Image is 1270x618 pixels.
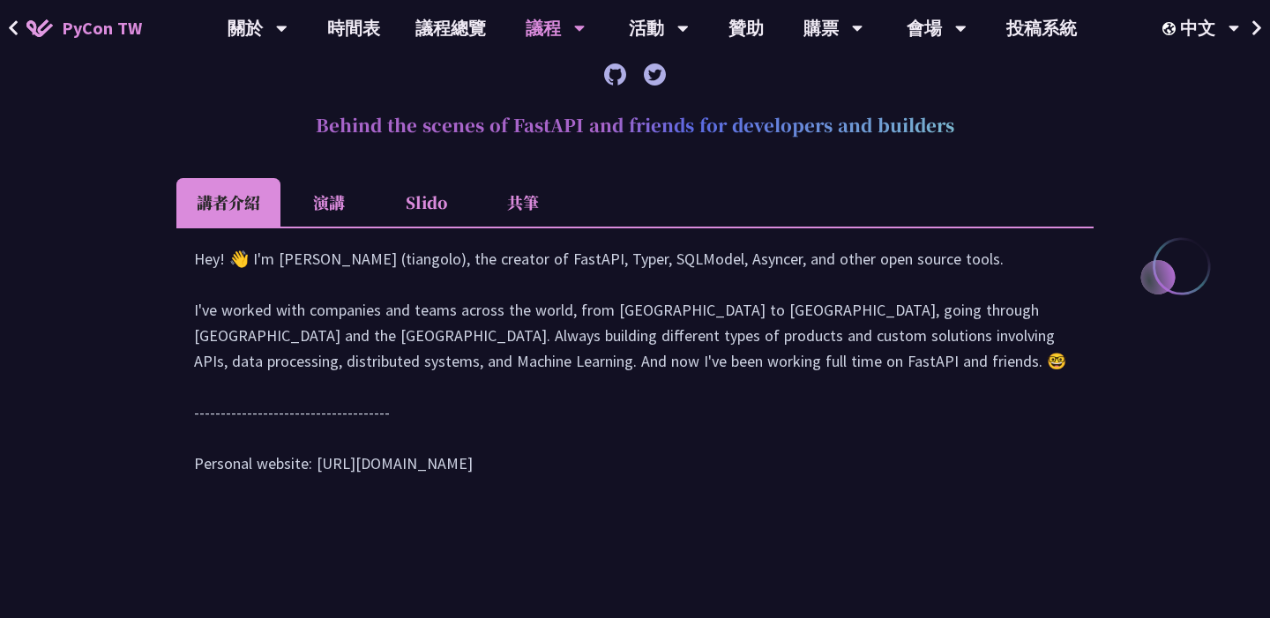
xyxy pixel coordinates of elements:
img: Locale Icon [1162,22,1180,35]
div: Hey! 👋 I'm [PERSON_NAME] (tiangolo), the creator of FastAPI, Typer, SQLModel, Asyncer, and other ... [194,246,1076,494]
a: PyCon TW [9,6,160,50]
span: PyCon TW [62,15,142,41]
li: 共筆 [474,178,571,227]
li: 演講 [280,178,377,227]
h2: Behind the scenes of FastAPI and friends for developers and builders [176,99,1094,152]
li: 講者介紹 [176,178,280,227]
li: Slido [377,178,474,227]
img: Home icon of PyCon TW 2025 [26,19,53,37]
